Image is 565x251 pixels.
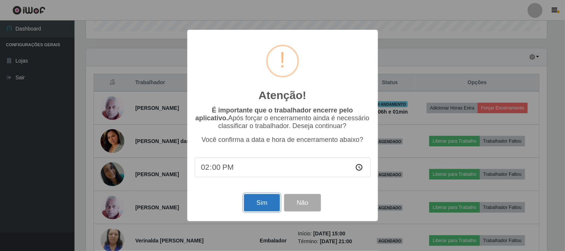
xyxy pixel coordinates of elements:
h2: Atenção! [258,89,306,102]
p: Após forçar o encerramento ainda é necessário classificar o trabalhador. Deseja continuar? [195,107,371,130]
p: Você confirma a data e hora de encerramento abaixo? [195,136,371,144]
b: É importante que o trabalhador encerre pelo aplicativo. [196,107,353,122]
button: Não [284,194,321,212]
button: Sim [244,194,280,212]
